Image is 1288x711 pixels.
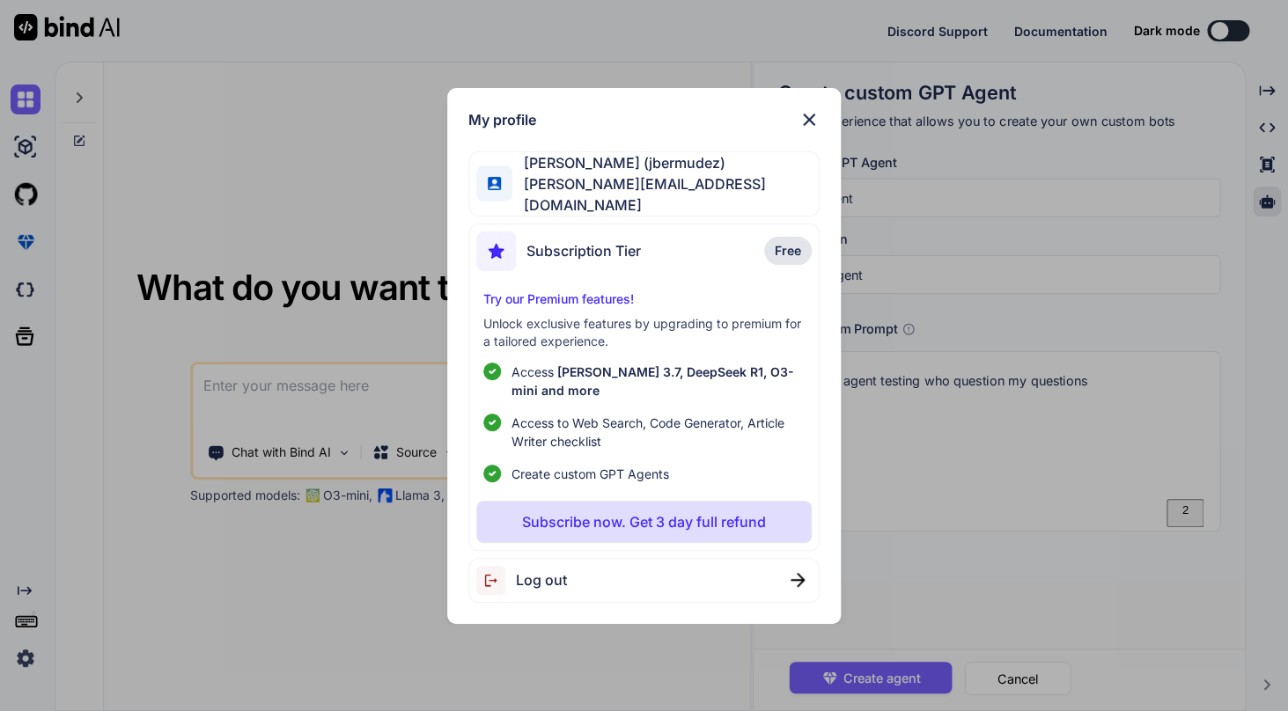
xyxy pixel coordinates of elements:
span: Log out [516,569,567,590]
img: close [791,573,805,587]
span: Free [775,242,801,260]
span: Create custom GPT Agents [512,465,669,483]
p: Unlock exclusive features by upgrading to premium for a tailored experience. [483,315,805,350]
img: profile [488,177,501,190]
p: Subscribe now. Get 3 day full refund [522,511,766,532]
img: logout [476,566,516,595]
img: checklist [483,363,501,380]
p: Access [512,363,805,399]
span: [PERSON_NAME] 3.7, DeepSeek R1, O3-mini and more [512,364,794,398]
button: Subscribe now. Get 3 day full refund [476,501,812,543]
span: Subscription Tier [526,240,641,261]
span: [PERSON_NAME][EMAIL_ADDRESS][DOMAIN_NAME] [512,173,819,216]
img: subscription [476,231,516,271]
img: checklist [483,465,501,482]
h1: My profile [468,109,536,130]
span: Access to Web Search, Code Generator, Article Writer checklist [512,414,805,451]
span: [PERSON_NAME] (jbermudez) [512,152,819,173]
img: close [799,109,820,130]
img: checklist [483,414,501,431]
p: Try our Premium features! [483,290,805,308]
